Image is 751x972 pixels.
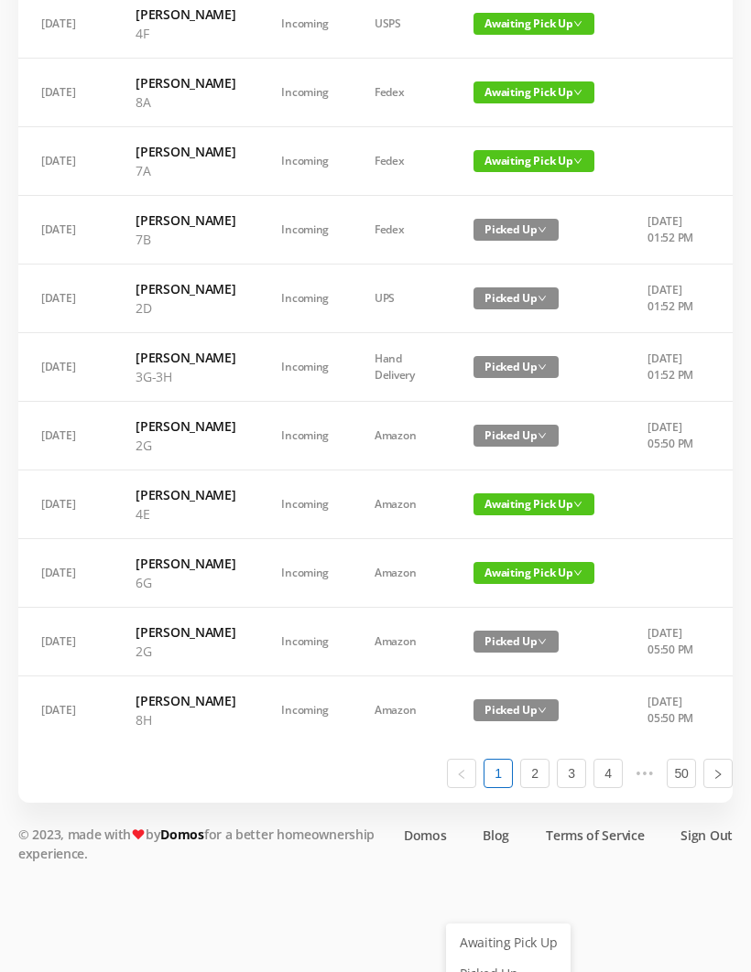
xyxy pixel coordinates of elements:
i: icon: down [538,706,547,715]
i: icon: left [456,769,467,780]
span: Picked Up [473,699,559,721]
li: 3 [557,759,586,788]
td: Incoming [258,196,352,265]
i: icon: down [538,637,547,646]
a: Awaiting Pick Up [449,928,568,957]
td: [DATE] [18,608,113,676]
li: 4 [593,759,623,788]
p: © 2023, made with by for a better homeownership experience. [18,825,385,863]
span: Awaiting Pick Up [473,81,594,103]
td: Fedex [352,59,451,127]
i: icon: down [538,225,547,234]
h6: [PERSON_NAME] [136,554,235,573]
span: Awaiting Pick Up [473,493,594,515]
td: Incoming [258,676,352,744]
td: Amazon [352,470,451,539]
h6: [PERSON_NAME] [136,416,235,436]
td: Incoming [258,333,352,402]
span: Picked Up [473,631,559,653]
i: icon: down [538,362,547,372]
td: [DATE] 05:50 PM [625,402,721,470]
td: [DATE] [18,676,113,744]
h6: [PERSON_NAME] [136,485,235,504]
h6: [PERSON_NAME] [136,142,235,161]
td: [DATE] [18,539,113,608]
td: Amazon [352,402,451,470]
td: Incoming [258,539,352,608]
p: 4F [136,24,235,43]
a: Terms of Service [546,826,644,845]
p: 8H [136,710,235,729]
td: [DATE] [18,470,113,539]
td: [DATE] 01:52 PM [625,196,721,265]
p: 8A [136,92,235,112]
p: 4E [136,504,235,524]
h6: [PERSON_NAME] [136,5,235,24]
a: Blog [483,826,509,845]
td: [DATE] 05:50 PM [625,676,721,744]
td: [DATE] [18,333,113,402]
li: Previous Page [447,759,476,788]
p: 2D [136,298,235,318]
a: 1 [484,760,512,787]
td: Incoming [258,470,352,539]
td: [DATE] [18,265,113,333]
i: icon: down [573,19,582,28]
li: 1 [484,759,513,788]
td: Incoming [258,59,352,127]
td: Incoming [258,402,352,470]
span: ••• [630,759,659,788]
p: 7B [136,230,235,249]
a: 3 [558,760,585,787]
i: icon: right [713,769,724,780]
h6: [PERSON_NAME] [136,279,235,298]
a: 4 [594,760,622,787]
span: Picked Up [473,287,559,309]
td: Incoming [258,127,352,196]
td: [DATE] 05:50 PM [625,608,721,676]
p: 2G [136,436,235,455]
a: Sign Out [680,826,733,845]
td: [DATE] 01:52 PM [625,265,721,333]
td: [DATE] [18,59,113,127]
li: 2 [520,759,550,788]
i: icon: down [538,294,547,303]
span: Awaiting Pick Up [473,150,594,172]
td: Amazon [352,676,451,744]
a: Domos [160,826,204,843]
span: Picked Up [473,425,559,447]
h6: [PERSON_NAME] [136,622,235,642]
td: Amazon [352,539,451,608]
a: 2 [521,760,549,787]
a: 50 [668,760,695,787]
li: 50 [667,759,696,788]
span: Awaiting Pick Up [473,562,594,584]
i: icon: down [573,157,582,166]
li: Next 5 Pages [630,759,659,788]
i: icon: down [573,500,582,509]
span: Awaiting Pick Up [473,13,594,35]
td: Fedex [352,127,451,196]
td: [DATE] [18,402,113,470]
i: icon: down [573,568,582,578]
h6: [PERSON_NAME] [136,691,235,710]
td: [DATE] 01:52 PM [625,333,721,402]
h6: [PERSON_NAME] [136,348,235,367]
p: 6G [136,573,235,592]
td: UPS [352,265,451,333]
td: [DATE] [18,196,113,265]
h6: [PERSON_NAME] [136,211,235,230]
td: Incoming [258,608,352,676]
td: [DATE] [18,127,113,196]
td: Incoming [258,265,352,333]
i: icon: down [573,88,582,97]
p: 7A [136,161,235,180]
td: Hand Delivery [352,333,451,402]
p: 2G [136,642,235,661]
p: 3G-3H [136,367,235,386]
span: Picked Up [473,356,559,378]
i: icon: down [538,431,547,440]
h6: [PERSON_NAME] [136,73,235,92]
span: Picked Up [473,219,559,241]
li: Next Page [703,759,733,788]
